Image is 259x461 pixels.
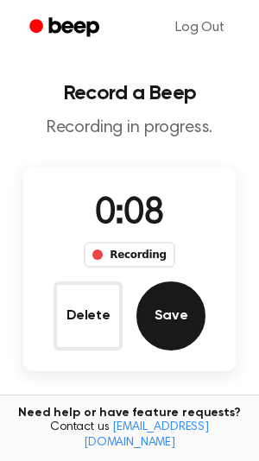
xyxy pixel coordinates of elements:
[14,117,245,139] p: Recording in progress.
[158,7,242,48] a: Log Out
[14,83,245,104] h1: Record a Beep
[95,196,164,232] span: 0:08
[54,281,123,350] button: Delete Audio Record
[136,281,205,350] button: Save Audio Record
[84,242,174,268] div: Recording
[17,11,115,45] a: Beep
[10,420,249,451] span: Contact us
[84,421,209,449] a: [EMAIL_ADDRESS][DOMAIN_NAME]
